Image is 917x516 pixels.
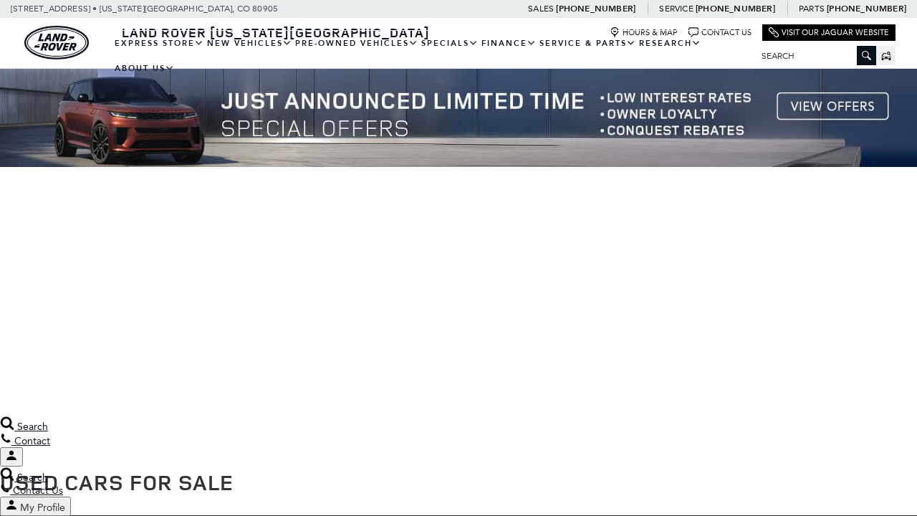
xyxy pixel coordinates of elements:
[17,472,48,484] span: Search
[420,31,480,56] a: Specials
[17,421,48,433] span: Search
[24,26,89,59] a: land-rover
[14,435,50,447] span: Contact
[556,3,635,14] a: [PHONE_NUMBER]
[528,4,554,14] span: Sales
[638,31,703,56] a: Research
[113,31,206,56] a: EXPRESS STORE
[769,27,889,38] a: Visit Our Jaguar Website
[20,502,65,514] span: My Profile
[799,4,825,14] span: Parts
[122,24,430,41] span: Land Rover [US_STATE][GEOGRAPHIC_DATA]
[538,31,638,56] a: Service & Parts
[24,26,89,59] img: Land Rover
[13,484,63,497] span: Contact Us
[113,56,176,81] a: About Us
[294,31,420,56] a: Pre-Owned Vehicles
[113,24,438,41] a: Land Rover [US_STATE][GEOGRAPHIC_DATA]
[11,4,278,14] a: [STREET_ADDRESS] • [US_STATE][GEOGRAPHIC_DATA], CO 80905
[688,27,752,38] a: Contact Us
[480,31,538,56] a: Finance
[827,3,906,14] a: [PHONE_NUMBER]
[206,31,294,56] a: New Vehicles
[610,27,678,38] a: Hours & Map
[696,3,775,14] a: [PHONE_NUMBER]
[659,4,693,14] span: Service
[751,47,876,64] input: Search
[113,31,751,81] nav: Main Navigation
